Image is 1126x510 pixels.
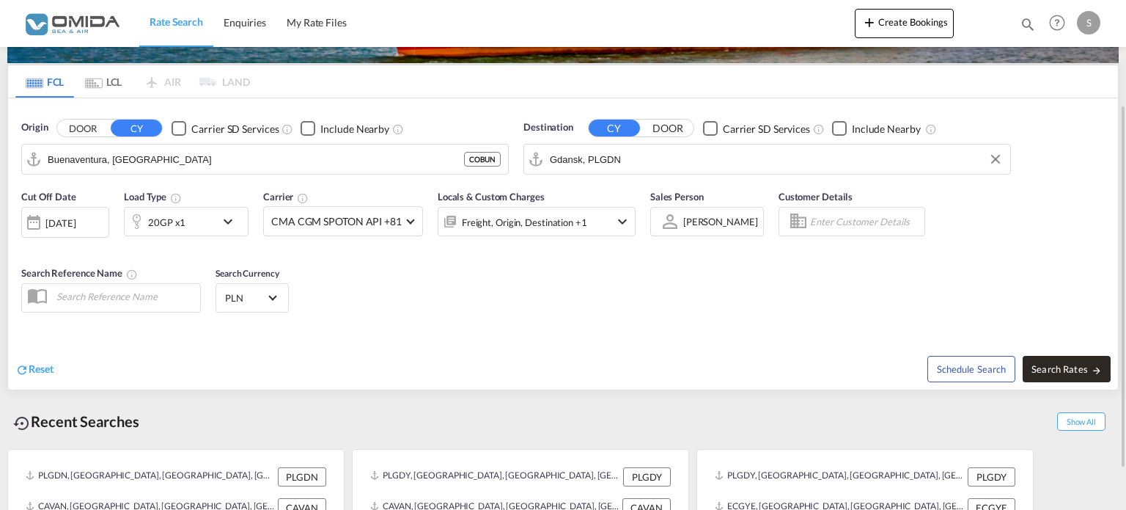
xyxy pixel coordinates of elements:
[1077,11,1100,34] div: S
[1045,10,1077,37] div: Help
[21,236,32,256] md-datepicker: Select
[438,207,636,236] div: Freight Origin Destination Factory Stuffingicon-chevron-down
[15,362,54,378] div: icon-refreshReset
[48,148,464,170] input: Search by Port
[13,415,31,432] md-icon: icon-backup-restore
[852,122,921,136] div: Include Nearby
[589,120,640,136] button: CY
[623,467,671,487] div: PLGDY
[438,191,545,203] span: Locals & Custom Charges
[855,9,954,38] button: icon-plus 400-fgCreate Bookings
[15,65,250,98] md-pagination-wrapper: Use the left and right arrow keys to navigate between tabs
[29,363,54,375] span: Reset
[278,467,326,487] div: PLGDN
[271,214,402,229] span: CMA CGM SPOTON API +81
[464,152,501,167] div: COBUN
[150,15,203,28] span: Rate Search
[22,7,121,40] img: 459c566038e111ed959c4fc4f0a4b274.png
[550,148,1003,170] input: Search by Port
[124,207,249,236] div: 20GP x1icon-chevron-down
[57,120,108,137] button: DOOR
[126,269,138,280] md-icon: Your search will be saved by the below given name
[1092,365,1102,376] md-icon: icon-arrow-right
[1045,10,1070,35] span: Help
[45,216,76,230] div: [DATE]
[985,148,1007,170] button: Clear Input
[392,123,404,135] md-icon: Unchecked: Ignores neighbouring ports when fetching rates.Checked : Includes neighbouring ports w...
[370,467,619,487] div: PLGDY, Gdynia, Poland, Eastern Europe , Europe
[297,192,309,204] md-icon: The selected Trucker/Carrierwill be displayed in the rate results If the rates are from another f...
[1020,16,1036,32] md-icon: icon-magnify
[21,120,48,135] span: Origin
[8,98,1118,389] div: Origin DOOR CY Checkbox No InkUnchecked: Search for CY (Container Yard) services for all selected...
[26,467,274,487] div: PLGDN, Gdansk, Poland, Eastern Europe , Europe
[683,216,758,227] div: [PERSON_NAME]
[191,122,279,136] div: Carrier SD Services
[263,191,309,203] span: Carrier
[832,120,921,136] md-checkbox: Checkbox No Ink
[810,211,920,233] input: Enter Customer Details
[216,268,279,279] span: Search Currency
[21,191,76,203] span: Cut Off Date
[172,120,279,136] md-checkbox: Checkbox No Ink
[861,13,878,31] md-icon: icon-plus 400-fg
[524,145,1010,174] md-input-container: Gdansk, PLGDN
[1057,412,1105,431] span: Show All
[715,467,964,487] div: PLGDY, Gdynia, Poland, Eastern Europe , Europe
[682,211,759,233] md-select: Sales Person: Sofiia Nenchina
[1020,16,1036,38] div: icon-magnify
[15,363,29,376] md-icon: icon-refresh
[614,213,631,230] md-icon: icon-chevron-down
[925,123,937,135] md-icon: Unchecked: Ignores neighbouring ports when fetching rates.Checked : Includes neighbouring ports w...
[927,356,1015,382] button: Note: By default Schedule search will only considerorigin ports, destination ports and cut off da...
[124,191,182,203] span: Load Type
[148,212,185,233] div: 20GP x1
[224,16,266,29] span: Enquiries
[779,191,853,203] span: Customer Details
[22,145,508,174] md-input-container: Buenaventura, COBUN
[287,16,347,29] span: My Rate Files
[462,212,587,233] div: Freight Origin Destination Factory Stuffing
[7,405,145,438] div: Recent Searches
[703,120,810,136] md-checkbox: Checkbox No Ink
[523,120,573,135] span: Destination
[219,213,244,230] md-icon: icon-chevron-down
[320,122,389,136] div: Include Nearby
[74,65,133,98] md-tab-item: LCL
[281,123,293,135] md-icon: Unchecked: Search for CY (Container Yard) services for all selected carriers.Checked : Search for...
[21,207,109,238] div: [DATE]
[813,123,825,135] md-icon: Unchecked: Search for CY (Container Yard) services for all selected carriers.Checked : Search for...
[968,467,1015,487] div: PLGDY
[49,285,200,307] input: Search Reference Name
[21,267,138,279] span: Search Reference Name
[1023,356,1111,382] button: Search Ratesicon-arrow-right
[723,122,810,136] div: Carrier SD Services
[170,192,182,204] md-icon: icon-information-outline
[1031,363,1102,375] span: Search Rates
[642,120,693,137] button: DOOR
[111,120,162,136] button: CY
[301,120,389,136] md-checkbox: Checkbox No Ink
[225,291,266,305] span: PLN
[650,191,704,203] span: Sales Person
[15,65,74,98] md-tab-item: FCL
[224,287,281,308] md-select: Select Currency: zł PLNPoland Zloty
